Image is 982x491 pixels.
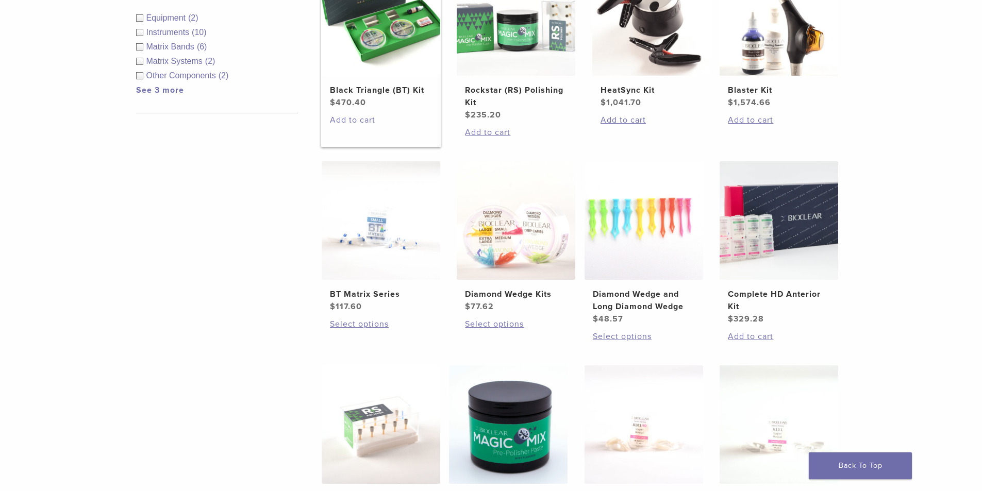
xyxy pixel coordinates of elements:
img: HD Matrix A Series [585,365,703,484]
a: Complete HD Anterior KitComplete HD Anterior Kit $329.28 [719,161,839,325]
bdi: 1,574.66 [728,97,771,108]
img: Diamond Wedge Kits [457,161,575,280]
bdi: 1,041.70 [601,97,641,108]
a: Diamond Wedge and Long Diamond WedgeDiamond Wedge and Long Diamond Wedge $48.57 [584,161,704,325]
bdi: 235.20 [465,110,501,120]
a: Select options for “Diamond Wedge Kits” [465,318,567,330]
a: Add to cart: “HeatSync Kit” [601,114,703,126]
h2: BT Matrix Series [330,288,432,300]
span: (6) [197,42,207,51]
span: $ [601,97,606,108]
span: Matrix Systems [146,57,205,65]
span: $ [330,301,336,312]
img: RS Polisher [322,365,440,484]
span: Other Components [146,71,219,80]
h2: Complete HD Anterior Kit [728,288,830,313]
a: Add to cart: “Black Triangle (BT) Kit” [330,114,432,126]
bdi: 329.28 [728,314,764,324]
bdi: 48.57 [593,314,623,324]
h2: HeatSync Kit [601,84,703,96]
span: $ [465,301,471,312]
span: (2) [188,13,198,22]
a: Back To Top [809,452,912,479]
a: Add to cart: “Complete HD Anterior Kit” [728,330,830,343]
a: Select options for “Diamond Wedge and Long Diamond Wedge” [593,330,695,343]
span: Matrix Bands [146,42,197,51]
span: $ [330,97,336,108]
span: $ [465,110,471,120]
a: Diamond Wedge KitsDiamond Wedge Kits $77.62 [456,161,576,313]
span: $ [728,97,734,108]
span: (2) [219,71,229,80]
img: Diamond Wedge and Long Diamond Wedge [585,161,703,280]
h2: Black Triangle (BT) Kit [330,84,432,96]
h2: Rockstar (RS) Polishing Kit [465,84,567,109]
a: See 3 more [136,85,184,95]
span: $ [728,314,734,324]
span: Equipment [146,13,189,22]
img: Magic Mix Pre Polish - Mint Flavored [449,365,568,484]
span: (10) [192,28,206,37]
img: BT Matrix Series [322,161,440,280]
a: Add to cart: “Blaster Kit” [728,114,830,126]
a: Add to cart: “Rockstar (RS) Polishing Kit” [465,126,567,139]
span: (2) [205,57,215,65]
h2: Diamond Wedge Kits [465,288,567,300]
span: Instruments [146,28,192,37]
img: Complete HD Anterior Kit [720,161,838,280]
h2: Diamond Wedge and Long Diamond Wedge [593,288,695,313]
bdi: 77.62 [465,301,494,312]
bdi: 117.60 [330,301,362,312]
span: $ [593,314,598,324]
a: Select options for “BT Matrix Series” [330,318,432,330]
h2: Blaster Kit [728,84,830,96]
img: Original Anterior Matrix - A Series [720,365,838,484]
bdi: 470.40 [330,97,366,108]
a: BT Matrix SeriesBT Matrix Series $117.60 [321,161,441,313]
